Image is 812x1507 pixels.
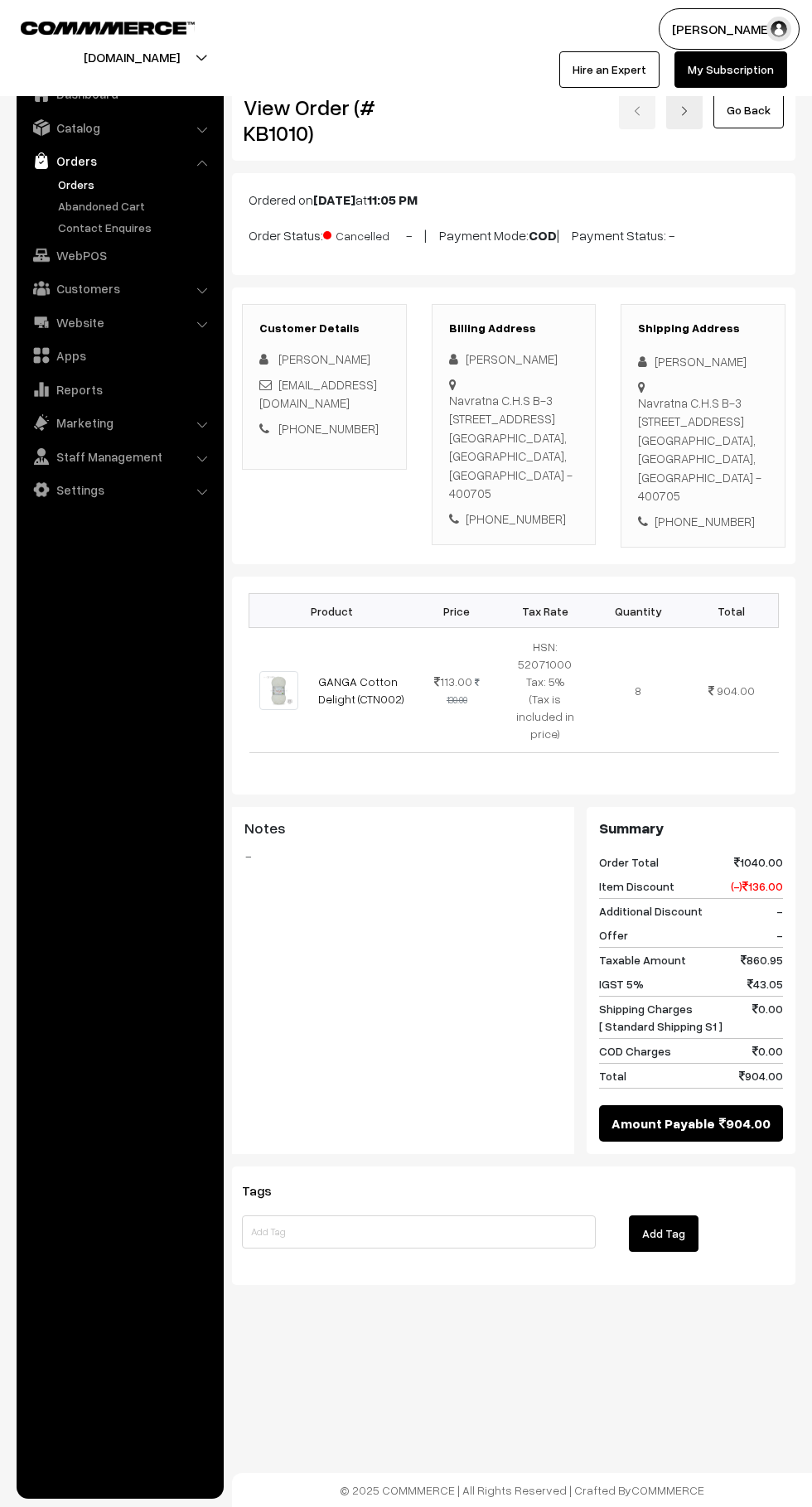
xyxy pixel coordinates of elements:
[599,975,644,993] span: IGST 5%
[54,176,218,193] a: Orders
[776,902,783,920] span: -
[249,190,779,210] p: Ordered on at
[631,1483,704,1497] a: COMMMERCE
[747,975,783,993] span: 43.05
[516,640,574,741] span: HSN: 52071000 Tax: 5% (Tax is included in price)
[21,240,218,270] a: WebPOS
[529,227,557,244] b: COD
[449,391,579,503] div: Navratna C.H.S B-3 [STREET_ADDRESS] [GEOGRAPHIC_DATA], [GEOGRAPHIC_DATA], [GEOGRAPHIC_DATA] - 400705
[449,321,579,336] h3: Billing Address
[259,671,299,711] img: 2.jpg
[242,1182,292,1199] span: Tags
[21,273,218,303] a: Customers
[741,951,783,968] span: 860.95
[278,421,379,436] a: [PHONE_NUMBER]
[499,594,592,628] th: Tax Rate
[249,223,779,245] p: Order Status: - | Payment Mode: | Payment Status: -
[599,877,674,895] span: Item Discount
[278,351,370,366] span: [PERSON_NAME]
[21,307,218,337] a: Website
[638,512,768,531] div: [PHONE_NUMBER]
[684,594,778,628] th: Total
[638,394,768,505] div: Navratna C.H.S B-3 [STREET_ADDRESS] [GEOGRAPHIC_DATA], [GEOGRAPHIC_DATA], [GEOGRAPHIC_DATA] - 400705
[244,94,407,146] h2: View Order (# KB1010)
[21,408,218,437] a: Marketing
[54,219,218,236] a: Contact Enquires
[21,475,218,505] a: Settings
[259,321,389,336] h3: Customer Details
[244,846,562,866] blockquote: -
[26,36,238,78] button: [DOMAIN_NAME]
[766,17,791,41] img: user
[599,902,703,920] span: Additional Discount
[734,853,783,871] span: 1040.00
[21,374,218,404] a: Reports
[313,191,355,208] b: [DATE]
[719,1113,771,1133] span: 904.00
[674,51,787,88] a: My Subscription
[259,377,377,411] a: [EMAIL_ADDRESS][DOMAIN_NAME]
[739,1067,783,1084] span: 904.00
[611,1113,715,1133] span: Amount Payable
[249,594,415,628] th: Product
[717,683,755,698] span: 904.00
[242,1215,596,1249] input: Add Tag
[21,146,218,176] a: Orders
[21,22,195,34] img: COMMMERCE
[21,17,166,36] a: COMMMERCE
[415,594,499,628] th: Price
[54,197,218,215] a: Abandoned Cart
[731,877,783,895] span: (-) 136.00
[629,1215,698,1252] button: Add Tag
[599,1000,723,1035] span: Shipping Charges [ Standard Shipping S1 ]
[367,191,418,208] b: 11:05 PM
[318,674,404,706] a: GANGA Cotton Delight (CTN002)
[232,1473,812,1507] footer: © 2025 COMMMERCE | All Rights Reserved | Crafted By
[592,594,684,628] th: Quantity
[679,106,689,116] img: right-arrow.png
[599,951,686,968] span: Taxable Amount
[21,442,218,471] a: Staff Management
[434,674,472,688] span: 113.00
[713,92,784,128] a: Go Back
[21,113,218,142] a: Catalog
[638,352,768,371] div: [PERSON_NAME]
[559,51,660,88] a: Hire an Expert
[449,510,579,529] div: [PHONE_NUMBER]
[449,350,579,369] div: [PERSON_NAME]
[599,926,628,944] span: Offer
[635,683,641,698] span: 8
[244,819,562,838] h3: Notes
[638,321,768,336] h3: Shipping Address
[599,853,659,871] span: Order Total
[752,1000,783,1035] span: 0.00
[776,926,783,944] span: -
[21,341,218,370] a: Apps
[659,8,800,50] button: [PERSON_NAME]…
[599,1067,626,1084] span: Total
[752,1042,783,1060] span: 0.00
[323,223,406,244] span: Cancelled
[599,1042,671,1060] span: COD Charges
[599,819,783,838] h3: Summary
